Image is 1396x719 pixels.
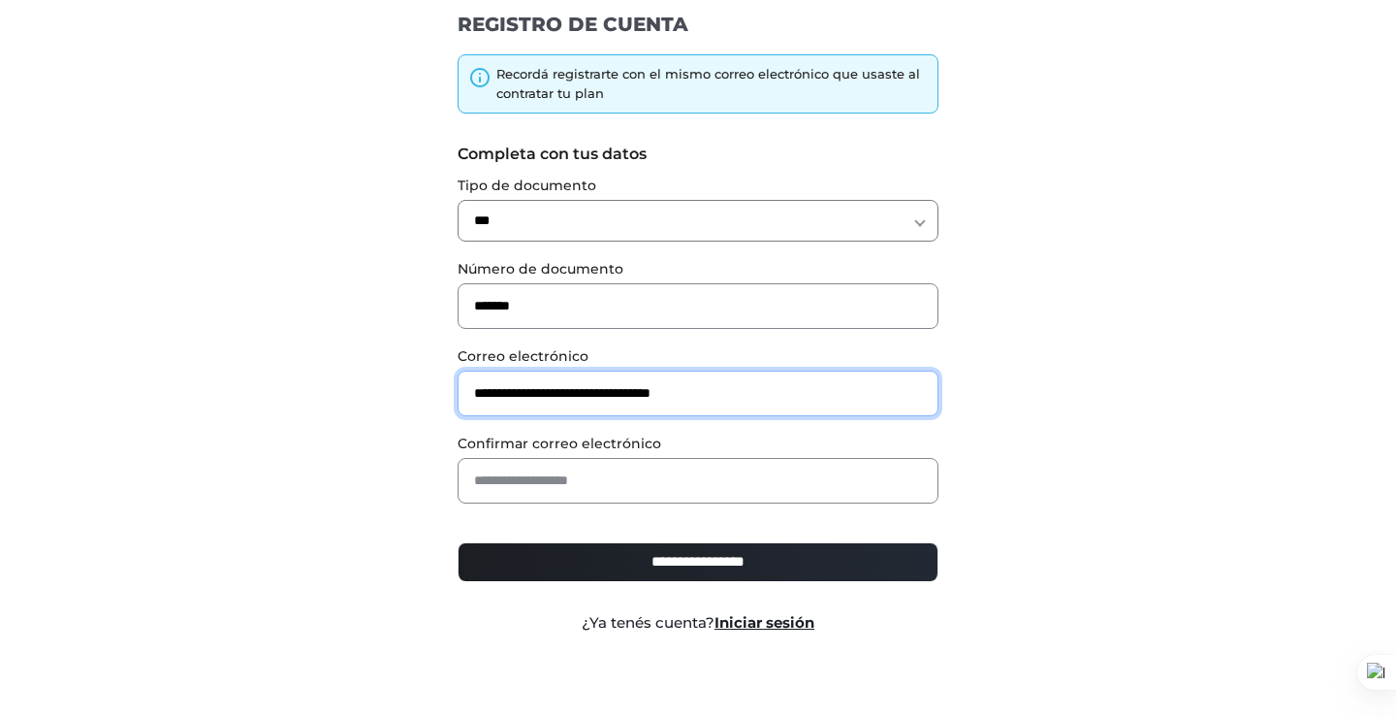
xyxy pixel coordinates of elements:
a: Iniciar sesión [714,613,814,632]
label: Completa con tus datos [458,143,939,166]
label: Correo electrónico [458,346,939,367]
div: Recordá registrarte con el mismo correo electrónico que usaste al contratar tu plan [496,65,929,103]
label: Tipo de documento [458,176,939,196]
div: ¿Ya tenés cuenta? [443,612,954,635]
label: Confirmar correo electrónico [458,434,939,454]
label: Número de documento [458,259,939,279]
h1: REGISTRO DE CUENTA [458,12,939,37]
